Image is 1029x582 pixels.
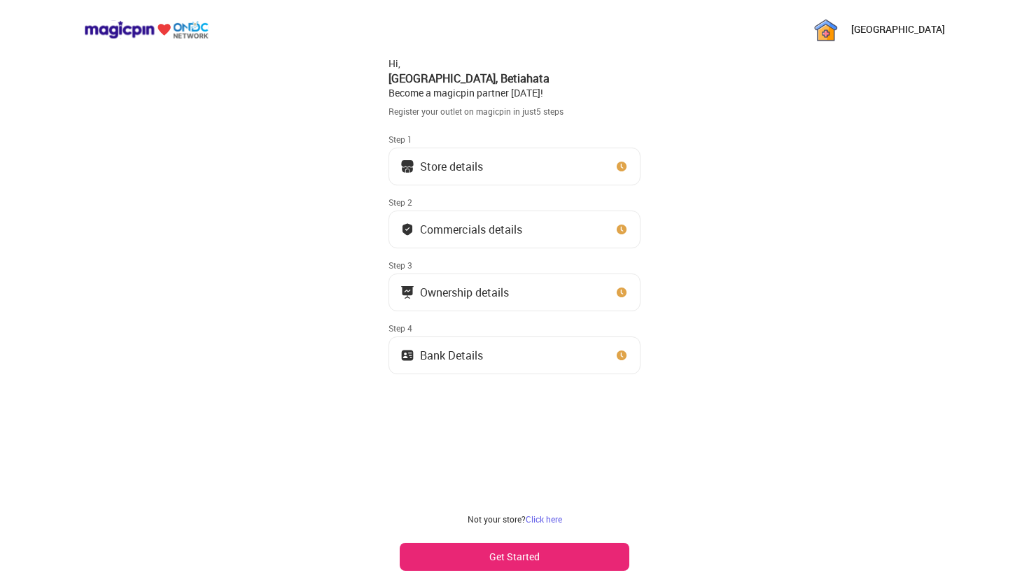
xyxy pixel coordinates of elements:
[615,159,629,173] img: clock_icon_new.67dbf243.svg
[84,20,209,39] img: ondc-logo-new-small.8a59708e.svg
[400,159,414,173] img: storeIcon.9b1f7264.svg
[388,274,640,311] button: Ownership details
[851,22,945,36] p: [GEOGRAPHIC_DATA]
[526,513,562,525] a: Click here
[615,285,629,299] img: clock_icon_new.67dbf243.svg
[388,197,640,208] div: Step 2
[468,513,526,525] span: Not your store?
[420,226,522,233] div: Commercials details
[388,336,640,374] button: Bank Details
[388,57,640,100] div: Hi, Become a magicpin partner [DATE]!
[615,348,629,362] img: clock_icon_new.67dbf243.svg
[388,260,640,271] div: Step 3
[400,348,414,362] img: ownership_icon.37569ceb.svg
[400,222,414,236] img: bank_details_tick.fdc3558c.svg
[400,543,629,571] button: Get Started
[388,106,640,118] div: Register your outlet on magicpin in just 5 steps
[420,163,483,170] div: Store details
[420,352,483,359] div: Bank Details
[388,148,640,185] button: Store details
[388,71,640,86] div: [GEOGRAPHIC_DATA] , Betiahata
[388,322,640,334] div: Step 4
[420,289,509,296] div: Ownership details
[400,285,414,299] img: commercials_icon.983f7837.svg
[388,134,640,145] div: Step 1
[388,211,640,248] button: Commercials details
[615,222,629,236] img: clock_icon_new.67dbf243.svg
[812,15,840,43] img: qjzIF4Q9uIV_UZyUp7o3Y9ktAypLUjqbG7njx3r2mz_xrM4S24Nz4h4D6PhKY18zq2GFzXxwxSph1rQD9exnAkjh_I70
